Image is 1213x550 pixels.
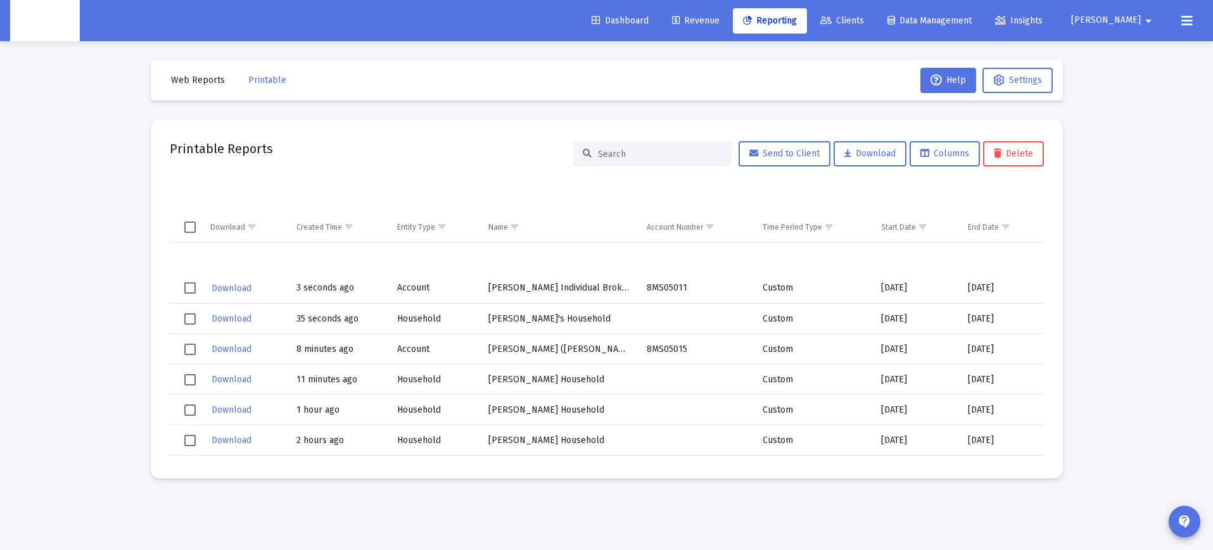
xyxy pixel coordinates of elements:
span: Delete [994,148,1033,159]
span: Insights [995,15,1043,26]
span: Show filter options for column 'End Date' [1001,222,1010,232]
input: Search [598,149,722,159]
td: 8MS05015 [638,334,754,365]
td: [DATE] [872,425,959,456]
mat-icon: arrow_drop_down [1141,8,1156,34]
span: Download [212,344,251,354]
span: Show filter options for column 'Created Time' [344,222,353,232]
button: Download [210,401,253,419]
span: Dashboard [592,15,649,26]
span: Columns [920,148,969,159]
td: 2 hours ago [288,425,388,456]
td: Custom [754,456,873,486]
span: [PERSON_NAME] [1071,15,1141,26]
td: Column Download [201,212,288,242]
td: 35 seconds ago [288,304,388,334]
td: Household [388,456,479,486]
td: 11 minutes ago [288,365,388,395]
td: Column Entity Type [388,212,479,242]
button: Help [920,68,976,93]
span: Download [212,374,251,385]
td: [DATE] [872,334,959,365]
td: [DATE] [959,425,1044,456]
button: Send to Client [739,141,830,166]
span: Show filter options for column 'Start Date' [918,222,927,232]
span: Revenue [672,15,720,26]
span: Reporting [743,15,797,26]
span: Clients [820,15,864,26]
div: Name [488,222,508,232]
td: Account [388,334,479,365]
td: 8MS05011 [638,273,754,304]
div: Select all [184,222,196,233]
td: Column Created Time [288,212,388,242]
td: [DATE] [872,365,959,395]
div: Select row [184,404,196,416]
td: 3 seconds ago [288,273,388,304]
button: Columns [910,141,980,166]
td: Household [388,304,479,334]
button: Printable [238,68,296,93]
mat-icon: contact_support [1177,514,1192,529]
td: Column End Date [959,212,1044,242]
span: Settings [1009,75,1042,85]
button: Download [834,141,906,166]
span: Show filter options for column 'Account Number' [705,222,714,232]
td: Custom [754,273,873,304]
button: Delete [983,141,1044,166]
td: Custom [754,304,873,334]
span: Download [844,148,896,159]
td: [PERSON_NAME]'s Household [479,304,638,334]
div: Select row [184,374,196,385]
td: Household [388,425,479,456]
span: Show filter options for column 'Time Period Type' [824,222,834,232]
button: Download [210,279,253,297]
span: Show filter options for column 'Entity Type' [437,222,447,232]
button: Download [210,309,253,328]
span: Printable [248,75,286,85]
span: Data Management [887,15,972,26]
td: [PERSON_NAME] Household [479,456,638,486]
span: Download [212,313,251,324]
span: Web Reports [171,75,225,85]
td: Custom [754,365,873,395]
td: [DATE] [872,456,959,486]
div: Select row [184,435,196,446]
td: Custom [754,395,873,425]
div: End Date [968,222,999,232]
td: 8 minutes ago [288,334,388,365]
span: Download [212,404,251,415]
button: Download [210,370,253,389]
a: Revenue [662,8,730,34]
span: Show filter options for column 'Download' [247,222,257,232]
td: 1 hour ago [288,395,388,425]
td: 19 hours ago [288,456,388,486]
span: Download [212,435,251,446]
td: [DATE] [959,273,1044,304]
td: Column Time Period Type [754,212,873,242]
div: Account Number [647,222,703,232]
td: [DATE] [959,304,1044,334]
td: [DATE] [959,395,1044,425]
button: Download [210,340,253,358]
td: [DATE] [959,365,1044,395]
div: Data grid [170,182,1044,459]
td: Custom [754,334,873,365]
div: Time Period Type [763,222,822,232]
span: Show filter options for column 'Name' [510,222,519,232]
img: Dashboard [20,8,70,34]
td: [DATE] [959,334,1044,365]
button: Download [210,431,253,449]
td: Column Start Date [872,212,959,242]
a: Clients [810,8,874,34]
td: Account [388,273,479,304]
a: Reporting [733,8,807,34]
td: Column Name [479,212,638,242]
span: Send to Client [749,148,820,159]
a: Insights [985,8,1053,34]
td: [PERSON_NAME] Individual Brokerage [479,273,638,304]
span: Help [930,75,966,85]
h2: Printable Reports [170,139,273,159]
td: Column Account Number [638,212,754,242]
a: Data Management [877,8,982,34]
